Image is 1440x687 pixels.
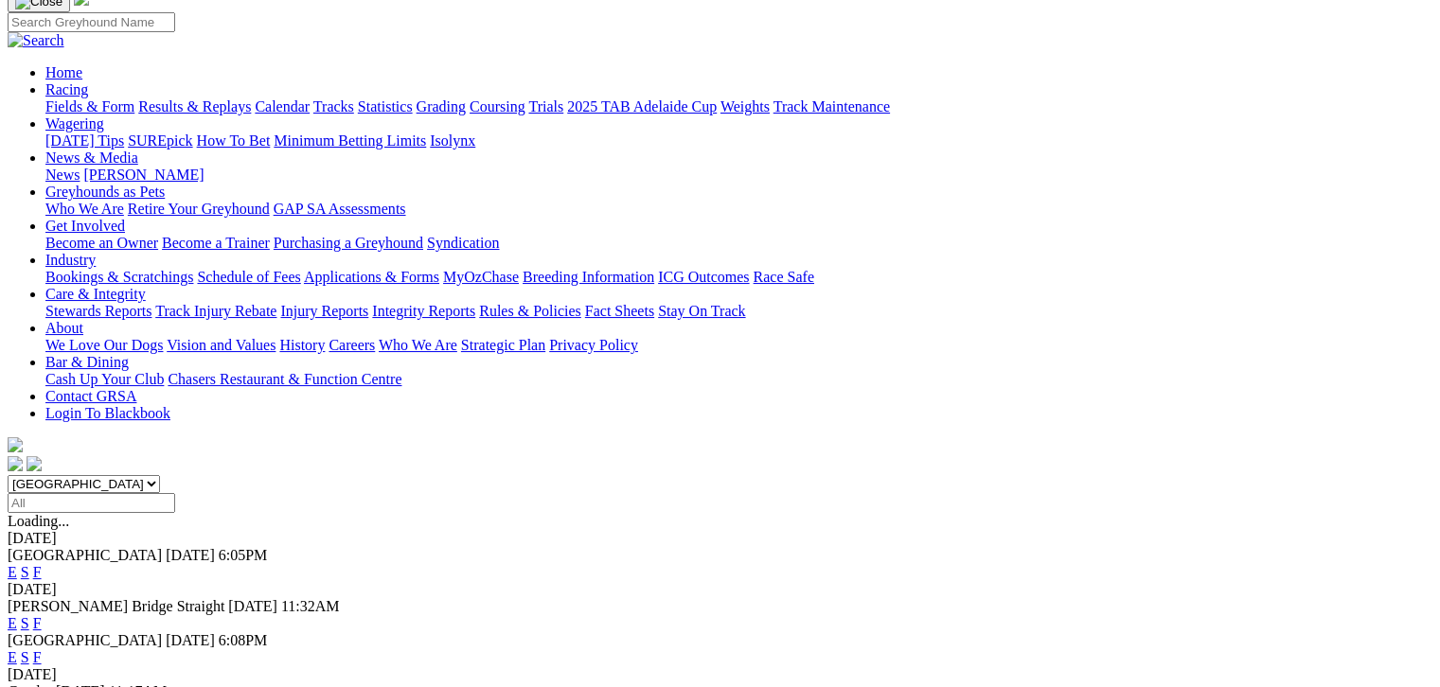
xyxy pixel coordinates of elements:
[228,598,277,614] span: [DATE]
[166,547,215,563] span: [DATE]
[45,337,1432,354] div: About
[128,201,270,217] a: Retire Your Greyhound
[658,303,745,319] a: Stay On Track
[45,303,151,319] a: Stewards Reports
[585,303,654,319] a: Fact Sheets
[45,354,129,370] a: Bar & Dining
[479,303,581,319] a: Rules & Policies
[168,371,401,387] a: Chasers Restaurant & Function Centre
[753,269,813,285] a: Race Safe
[45,269,1432,286] div: Industry
[45,184,165,200] a: Greyhounds as Pets
[567,98,717,114] a: 2025 TAB Adelaide Cup
[274,201,406,217] a: GAP SA Assessments
[45,320,83,336] a: About
[138,98,251,114] a: Results & Replays
[45,167,80,183] a: News
[33,564,42,580] a: F
[280,303,368,319] a: Injury Reports
[45,235,158,251] a: Become an Owner
[313,98,354,114] a: Tracks
[417,98,466,114] a: Grading
[45,371,164,387] a: Cash Up Your Club
[45,81,88,97] a: Racing
[197,132,271,149] a: How To Bet
[8,530,1432,547] div: [DATE]
[8,456,23,471] img: facebook.svg
[45,98,134,114] a: Fields & Form
[372,303,475,319] a: Integrity Reports
[549,337,638,353] a: Privacy Policy
[21,649,29,665] a: S
[33,649,42,665] a: F
[279,337,325,353] a: History
[8,615,17,631] a: E
[162,235,270,251] a: Become a Trainer
[21,615,29,631] a: S
[329,337,375,353] a: Careers
[430,132,475,149] a: Isolynx
[45,150,138,166] a: News & Media
[255,98,310,114] a: Calendar
[658,269,749,285] a: ICG Outcomes
[45,132,1432,150] div: Wagering
[720,98,770,114] a: Weights
[33,615,42,631] a: F
[219,632,268,648] span: 6:08PM
[8,513,69,529] span: Loading...
[523,269,654,285] a: Breeding Information
[45,235,1432,252] div: Get Involved
[470,98,525,114] a: Coursing
[304,269,439,285] a: Applications & Forms
[45,64,82,80] a: Home
[8,493,175,513] input: Select date
[45,405,170,421] a: Login To Blackbook
[45,201,124,217] a: Who We Are
[155,303,276,319] a: Track Injury Rebate
[443,269,519,285] a: MyOzChase
[45,167,1432,184] div: News & Media
[128,132,192,149] a: SUREpick
[274,235,423,251] a: Purchasing a Greyhound
[358,98,413,114] a: Statistics
[8,666,1432,683] div: [DATE]
[219,547,268,563] span: 6:05PM
[45,337,163,353] a: We Love Our Dogs
[45,218,125,234] a: Get Involved
[45,286,146,302] a: Care & Integrity
[281,598,340,614] span: 11:32AM
[379,337,457,353] a: Who We Are
[45,98,1432,115] div: Racing
[45,252,96,268] a: Industry
[8,598,224,614] span: [PERSON_NAME] Bridge Straight
[45,201,1432,218] div: Greyhounds as Pets
[197,269,300,285] a: Schedule of Fees
[45,303,1432,320] div: Care & Integrity
[8,649,17,665] a: E
[45,388,136,404] a: Contact GRSA
[528,98,563,114] a: Trials
[83,167,204,183] a: [PERSON_NAME]
[8,564,17,580] a: E
[27,456,42,471] img: twitter.svg
[773,98,890,114] a: Track Maintenance
[167,337,276,353] a: Vision and Values
[21,564,29,580] a: S
[45,371,1432,388] div: Bar & Dining
[461,337,545,353] a: Strategic Plan
[8,32,64,49] img: Search
[45,132,124,149] a: [DATE] Tips
[45,115,104,132] a: Wagering
[427,235,499,251] a: Syndication
[166,632,215,648] span: [DATE]
[45,269,193,285] a: Bookings & Scratchings
[8,12,175,32] input: Search
[8,581,1432,598] div: [DATE]
[8,632,162,648] span: [GEOGRAPHIC_DATA]
[8,437,23,452] img: logo-grsa-white.png
[274,132,426,149] a: Minimum Betting Limits
[8,547,162,563] span: [GEOGRAPHIC_DATA]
